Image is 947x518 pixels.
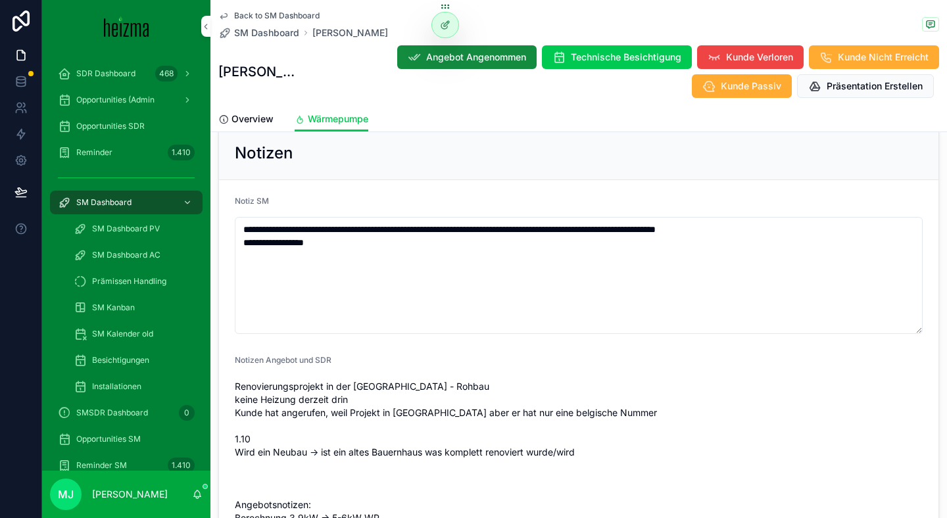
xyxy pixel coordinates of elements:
span: Präsentation Erstellen [827,80,923,93]
span: Opportunities SDR [76,121,145,131]
span: SM Dashboard [234,26,299,39]
a: Opportunities (Admin [50,88,203,112]
a: SM Dashboard [218,26,299,39]
span: SMSDR Dashboard [76,408,148,418]
a: SM Dashboard PV [66,217,203,241]
button: Technische Besichtigung [542,45,692,69]
a: SM Kanban [66,296,203,319]
a: Reminder1.410 [50,141,203,164]
a: Opportunities SM [50,427,203,451]
a: Reminder SM1.410 [50,454,203,477]
img: App logo [104,16,149,37]
span: Installationen [92,381,141,392]
button: Kunde Nicht Erreicht [809,45,939,69]
span: Kunde Nicht Erreicht [838,51,929,64]
a: SDR Dashboard468 [50,62,203,85]
span: MJ [58,486,74,502]
span: SM Dashboard [76,197,132,208]
button: Präsentation Erstellen [797,74,934,98]
span: Notiz SM [235,196,269,206]
span: Wärmepumpe [308,112,368,126]
span: Besichtigungen [92,355,149,365]
div: 1.410 [168,145,195,160]
a: Back to SM Dashboard [218,11,320,21]
div: scrollable content [42,53,210,471]
a: SM Dashboard AC [66,243,203,267]
span: Angebot Angenommen [426,51,526,64]
div: 468 [155,66,178,82]
span: SM Dashboard PV [92,224,160,234]
a: Prämissen Handling [66,270,203,293]
span: Prämissen Handling [92,276,166,287]
a: SMSDR Dashboard0 [50,401,203,425]
div: 0 [179,405,195,421]
a: SM Kalender old [66,322,203,346]
a: Installationen [66,375,203,398]
span: SM Kanban [92,302,135,313]
a: Besichtigungen [66,348,203,372]
span: Kunde Passiv [721,80,781,93]
span: Reminder [76,147,112,158]
a: Wärmepumpe [295,107,368,132]
span: SDR Dashboard [76,68,135,79]
a: Opportunities SDR [50,114,203,138]
span: Reminder SM [76,460,127,471]
button: Kunde Verloren [697,45,804,69]
a: Overview [218,107,274,133]
span: Technische Besichtigung [571,51,681,64]
a: [PERSON_NAME] [312,26,388,39]
span: Opportunities SM [76,434,141,444]
a: SM Dashboard [50,191,203,214]
span: Notizen Angebot und SDR [235,355,331,365]
p: [PERSON_NAME] [92,488,168,501]
span: Kunde Verloren [726,51,793,64]
h2: Notizen [235,143,293,164]
div: 1.410 [168,458,195,473]
span: Opportunities (Admin [76,95,155,105]
span: Back to SM Dashboard [234,11,320,21]
span: SM Kalender old [92,329,153,339]
button: Angebot Angenommen [397,45,537,69]
span: Overview [231,112,274,126]
h1: [PERSON_NAME] [218,62,303,81]
button: Kunde Passiv [692,74,792,98]
span: SM Dashboard AC [92,250,160,260]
